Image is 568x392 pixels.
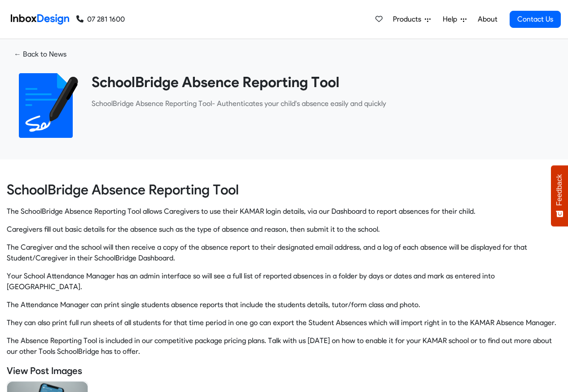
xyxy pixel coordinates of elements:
span: The Absence Reporting Tool is included in our competitive package pricing plans. Talk with us [DA... [7,336,552,356]
span: The Caregiver and the school will then receive a copy of the absence report to their designated e... [7,243,527,262]
span: Caregivers fill out basic details for the absence such as the type of absence and reason, then su... [7,225,380,233]
span: The Attendance Manager can print single students absence reports that include the students detail... [7,300,420,309]
img: 2022_01_18_icon_signature.svg [13,73,78,138]
span: The SchoolBridge Absence Reporting Tool allows Caregivers to use their KAMAR login details, via o... [7,207,476,216]
span: Feedback [555,174,564,206]
button: Feedback - Show survey [551,165,568,226]
heading: SchoolBridge Absence Reporting Tool [92,73,555,91]
span: Products [393,14,425,25]
a: About [475,10,500,28]
span: Help [443,14,461,25]
a: Help [439,10,470,28]
span: They can also print full run sheets of all students for that time period in one go can export the... [7,318,556,327]
h5: View Post Images [7,364,561,378]
h3: SchoolBridge Absence Reporting Tool [7,181,561,199]
a: 07 281 1600 [76,14,125,25]
span: Your School Attendance Manager has an admin interface so will see a full list of reported absence... [7,272,495,291]
p: ​SchoolBridge Absence Reporting Tool- Authenticates your child's absence easily and quickly [92,98,555,109]
a: ← Back to News [7,46,74,62]
a: Products [389,10,434,28]
a: Contact Us [510,11,561,28]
